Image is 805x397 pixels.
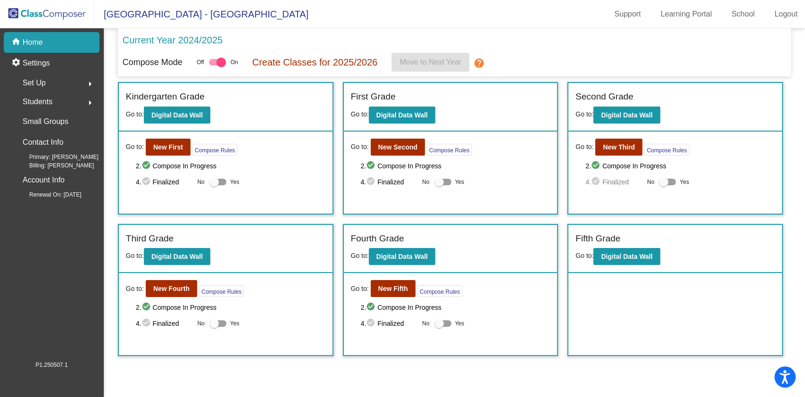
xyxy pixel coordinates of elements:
[455,176,465,188] span: Yes
[141,302,153,313] mat-icon: check_circle
[427,144,472,156] button: Compose Rules
[767,7,805,22] a: Logout
[593,248,660,265] button: Digital Data Wall
[94,7,308,22] span: [GEOGRAPHIC_DATA] - [GEOGRAPHIC_DATA]
[11,37,23,48] mat-icon: home
[153,285,190,292] b: New Fourth
[14,153,99,161] span: Primary: [PERSON_NAME]
[126,284,144,294] span: Go to:
[23,37,43,48] p: Home
[417,285,462,297] button: Compose Rules
[473,58,484,69] mat-icon: help
[351,252,369,259] span: Go to:
[231,58,238,66] span: On
[197,319,204,328] span: No
[126,90,205,104] label: Kindergarten Grade
[23,115,68,128] p: Small Groups
[422,178,429,186] span: No
[391,53,469,72] button: Move to Next Year
[23,76,46,90] span: Set Up
[603,143,635,151] b: New Third
[399,58,461,66] span: Move to Next Year
[366,176,377,188] mat-icon: check_circle
[126,142,144,152] span: Go to:
[351,232,404,246] label: Fourth Grade
[376,111,428,119] b: Digital Data Wall
[136,160,325,172] span: 2. Compose In Progress
[601,111,652,119] b: Digital Data Wall
[366,160,377,172] mat-icon: check_circle
[151,111,203,119] b: Digital Data Wall
[141,176,153,188] mat-icon: check_circle
[653,7,720,22] a: Learning Portal
[23,95,52,108] span: Students
[136,176,193,188] span: 4. Finalized
[84,78,96,90] mat-icon: arrow_right
[575,90,633,104] label: Second Grade
[371,280,415,297] button: New Fifth
[136,318,193,329] span: 4. Finalized
[575,252,593,259] span: Go to:
[591,176,602,188] mat-icon: check_circle
[351,284,369,294] span: Go to:
[252,55,378,69] p: Create Classes for 2025/2026
[575,142,593,152] span: Go to:
[11,58,23,69] mat-icon: settings
[366,302,377,313] mat-icon: check_circle
[136,302,325,313] span: 2. Compose In Progress
[422,319,429,328] span: No
[378,143,417,151] b: New Second
[126,110,144,118] span: Go to:
[14,161,94,170] span: Billing: [PERSON_NAME]
[585,160,775,172] span: 2. Compose In Progress
[351,142,369,152] span: Go to:
[607,7,648,22] a: Support
[593,107,660,124] button: Digital Data Wall
[153,143,183,151] b: New First
[146,139,191,156] button: New First
[141,318,153,329] mat-icon: check_circle
[123,33,223,47] p: Current Year 2024/2025
[84,97,96,108] mat-icon: arrow_right
[14,190,81,199] span: Renewal On: [DATE]
[455,318,465,329] span: Yes
[361,318,418,329] span: 4. Finalized
[199,285,244,297] button: Compose Rules
[351,110,369,118] span: Go to:
[192,144,237,156] button: Compose Rules
[151,253,203,260] b: Digital Data Wall
[23,136,63,149] p: Contact Info
[378,285,408,292] b: New Fifth
[230,318,240,329] span: Yes
[591,160,602,172] mat-icon: check_circle
[575,110,593,118] span: Go to:
[361,176,418,188] span: 4. Finalized
[23,174,65,187] p: Account Info
[595,139,642,156] button: New Third
[126,232,174,246] label: Third Grade
[366,318,377,329] mat-icon: check_circle
[575,232,620,246] label: Fifth Grade
[230,176,240,188] span: Yes
[371,139,425,156] button: New Second
[23,58,50,69] p: Settings
[144,107,210,124] button: Digital Data Wall
[197,178,204,186] span: No
[369,248,435,265] button: Digital Data Wall
[369,107,435,124] button: Digital Data Wall
[724,7,762,22] a: School
[644,144,689,156] button: Compose Rules
[647,178,654,186] span: No
[361,302,550,313] span: 2. Compose In Progress
[680,176,689,188] span: Yes
[123,56,183,69] p: Compose Mode
[376,253,428,260] b: Digital Data Wall
[601,253,652,260] b: Digital Data Wall
[197,58,204,66] span: Off
[144,248,210,265] button: Digital Data Wall
[146,280,197,297] button: New Fourth
[585,176,642,188] span: 4. Finalized
[361,160,550,172] span: 2. Compose In Progress
[141,160,153,172] mat-icon: check_circle
[126,252,144,259] span: Go to:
